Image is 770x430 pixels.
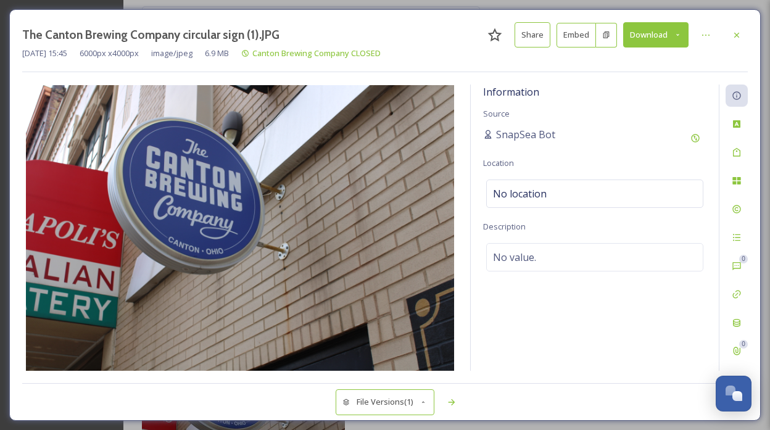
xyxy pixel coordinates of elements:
button: Share [515,22,550,48]
button: File Versions(1) [336,389,434,415]
span: image/jpeg [151,48,192,59]
span: Description [483,221,526,232]
img: 1yYNnKsFLOPZXtIR8SxeXbOgkSIBK0oNI.JPG [22,85,458,371]
span: No value. [493,250,536,265]
span: Location [483,157,514,168]
span: No location [493,186,547,201]
span: Source [483,108,510,119]
button: Open Chat [716,376,751,411]
button: Embed [557,23,596,48]
span: SnapSea Bot [496,127,555,142]
span: 6.9 MB [205,48,229,59]
h3: The Canton Brewing Company circular sign (1).JPG [22,26,279,44]
button: Download [623,22,689,48]
span: 6000 px x 4000 px [80,48,139,59]
div: 0 [739,255,748,263]
div: 0 [739,340,748,349]
span: [DATE] 15:45 [22,48,67,59]
span: Canton Brewing Company CLOSED [252,48,381,59]
span: Information [483,85,539,99]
